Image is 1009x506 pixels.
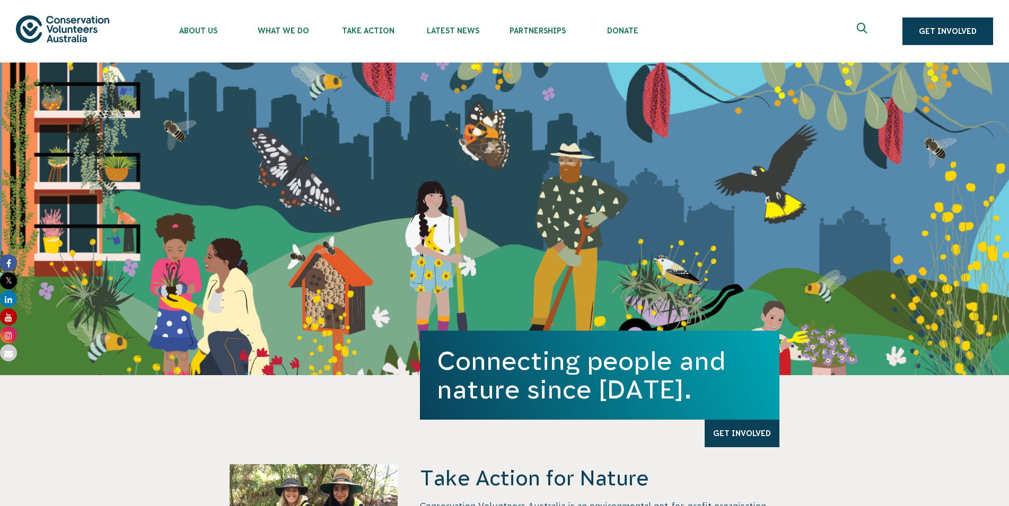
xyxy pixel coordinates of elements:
span: Latest News [410,26,495,35]
img: logo.svg [16,15,109,42]
a: Get Involved [705,420,779,447]
h1: Connecting people and nature since [DATE]. [437,347,762,404]
span: Partnerships [495,26,580,35]
span: Donate [580,26,665,35]
span: Expand search box [857,23,870,40]
a: Get Involved [902,17,993,45]
h4: Take Action for Nature [420,464,779,492]
button: Expand search box Close search box [850,19,876,44]
span: Take Action [326,26,410,35]
span: What We Do [241,26,326,35]
span: About Us [156,26,241,35]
